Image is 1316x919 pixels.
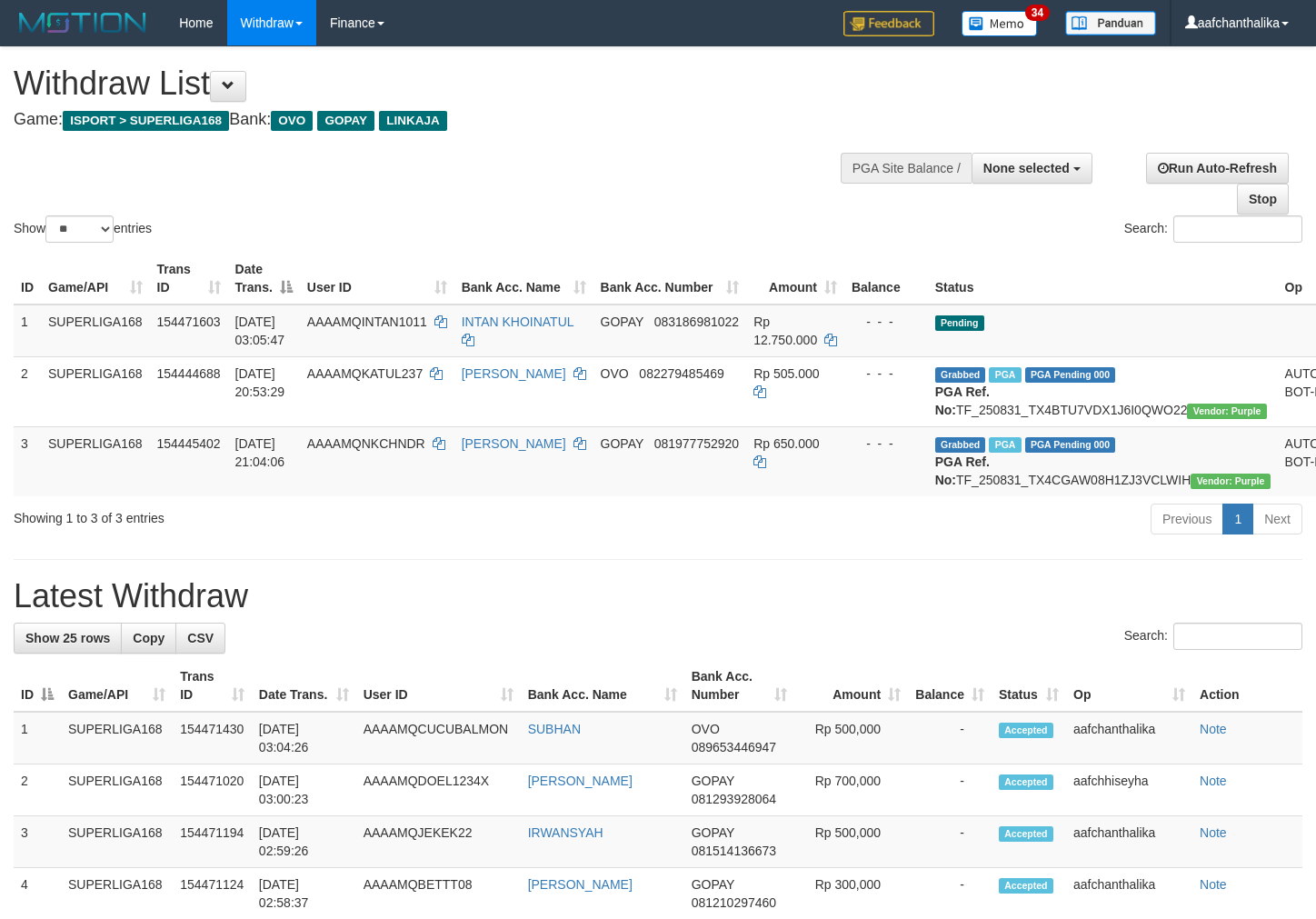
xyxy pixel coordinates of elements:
span: OVO [271,111,313,131]
a: Copy [121,623,176,654]
div: - - - [852,313,921,331]
th: User ID: activate to sort column ascending [300,253,454,305]
td: [DATE] 03:00:23 [252,764,356,816]
th: Trans ID: activate to sort column ascending [173,660,252,712]
th: Action [1192,660,1302,712]
span: AAAAMQKATUL237 [307,366,423,381]
span: GOPAY [692,877,734,892]
label: Search: [1124,623,1302,650]
div: PGA Site Balance / [841,153,972,184]
span: Rp 12.750.000 [753,315,817,347]
h1: Latest Withdraw [14,578,1302,614]
th: Date Trans.: activate to sort column descending [228,253,300,305]
td: [DATE] 02:59:26 [252,816,356,868]
span: Show 25 rows [25,631,110,645]
span: Vendor URL: https://trx4.1velocity.biz [1191,474,1270,489]
td: 2 [14,356,41,426]
span: GOPAY [317,111,374,131]
td: SUPERLIGA168 [61,712,173,764]
span: AAAAMQINTAN1011 [307,315,427,329]
span: Copy [133,631,164,645]
td: 3 [14,426,41,496]
th: Game/API: activate to sort column ascending [61,660,173,712]
td: SUPERLIGA168 [61,764,173,816]
span: PGA Pending [1025,367,1116,383]
td: TF_250831_TX4CGAW08H1ZJ3VCLWIH [928,426,1278,496]
th: Amount: activate to sort column ascending [746,253,844,305]
span: GOPAY [601,436,643,451]
span: [DATE] 21:04:06 [235,436,285,469]
span: [DATE] 03:05:47 [235,315,285,347]
th: Balance: activate to sort column ascending [908,660,992,712]
span: Marked by aafchhiseyha [989,437,1021,453]
img: Feedback.jpg [843,11,934,36]
th: Op: activate to sort column ascending [1066,660,1192,712]
span: Copy 081977752920 to clipboard [654,436,739,451]
input: Search: [1173,623,1302,650]
td: Rp 500,000 [794,816,908,868]
a: Run Auto-Refresh [1146,153,1289,184]
span: Copy 081514136673 to clipboard [692,844,776,858]
a: SUBHAN [528,722,581,736]
span: Rp 505.000 [753,366,819,381]
td: Rp 500,000 [794,712,908,764]
td: 1 [14,712,61,764]
a: Note [1200,774,1227,788]
td: 154471430 [173,712,252,764]
th: Bank Acc. Number: activate to sort column ascending [593,253,747,305]
td: aafchhiseyha [1066,764,1192,816]
span: PGA Pending [1025,437,1116,453]
button: None selected [972,153,1092,184]
th: Status [928,253,1278,305]
span: Marked by aafsoycanthlai [989,367,1021,383]
td: Rp 700,000 [794,764,908,816]
td: aafchanthalika [1066,712,1192,764]
span: 154444688 [157,366,221,381]
div: - - - [852,435,921,453]
a: [PERSON_NAME] [462,436,566,451]
span: Vendor URL: https://trx4.1velocity.biz [1187,404,1266,419]
span: Accepted [999,826,1053,842]
span: None selected [983,161,1070,175]
td: 2 [14,764,61,816]
span: OVO [601,366,629,381]
th: Trans ID: activate to sort column ascending [150,253,228,305]
a: Previous [1151,504,1223,534]
h1: Withdraw List [14,65,859,102]
span: Copy 081210297460 to clipboard [692,895,776,910]
td: - [908,764,992,816]
span: GOPAY [692,825,734,840]
th: Bank Acc. Name: activate to sort column ascending [454,253,593,305]
td: 1 [14,305,41,357]
td: AAAAMQCUCUBALMON [356,712,521,764]
span: Grabbed [935,367,986,383]
a: 1 [1222,504,1253,534]
a: IRWANSYAH [528,825,603,840]
th: ID: activate to sort column descending [14,660,61,712]
span: ISPORT > SUPERLIGA168 [63,111,229,131]
img: panduan.png [1065,11,1156,35]
th: Game/API: activate to sort column ascending [41,253,150,305]
span: AAAAMQNKCHNDR [307,436,425,451]
span: 154471603 [157,315,221,329]
span: Copy 089653446947 to clipboard [692,740,776,754]
span: Rp 650.000 [753,436,819,451]
label: Show entries [14,215,152,243]
td: aafchanthalika [1066,816,1192,868]
a: Stop [1237,184,1289,215]
a: Note [1200,722,1227,736]
th: Balance [844,253,928,305]
span: GOPAY [692,774,734,788]
span: Grabbed [935,437,986,453]
td: [DATE] 03:04:26 [252,712,356,764]
td: 3 [14,816,61,868]
td: - [908,712,992,764]
a: [PERSON_NAME] [462,366,566,381]
img: Button%20Memo.svg [962,11,1038,36]
th: Date Trans.: activate to sort column ascending [252,660,356,712]
div: Showing 1 to 3 of 3 entries [14,502,534,527]
th: Amount: activate to sort column ascending [794,660,908,712]
td: AAAAMQJEKEK22 [356,816,521,868]
select: Showentries [45,215,114,243]
h4: Game: Bank: [14,111,859,129]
